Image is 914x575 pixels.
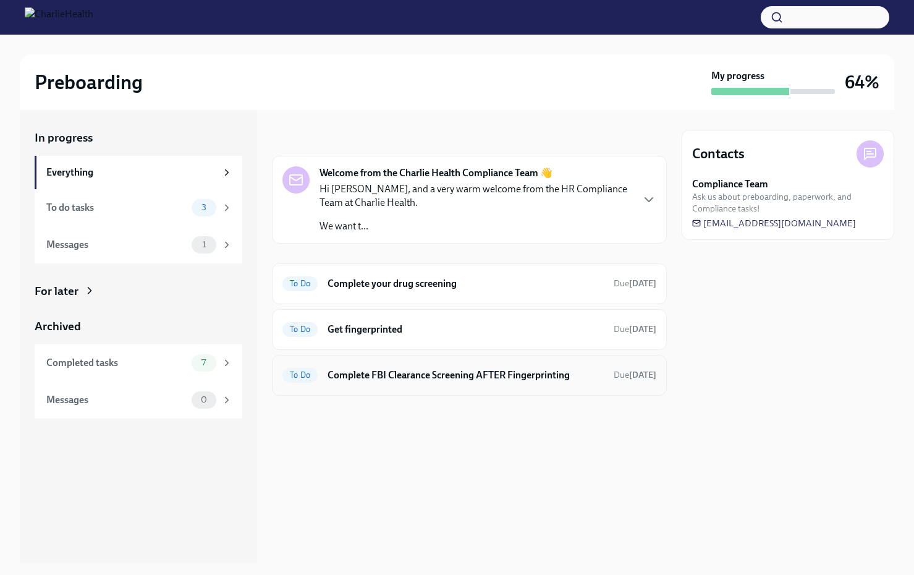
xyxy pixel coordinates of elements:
span: August 19th, 2025 08:00 [614,323,656,335]
h2: Preboarding [35,70,143,95]
div: For later [35,283,78,299]
a: [EMAIL_ADDRESS][DOMAIN_NAME] [692,217,856,229]
h4: Contacts [692,145,745,163]
strong: My progress [711,69,764,83]
span: August 19th, 2025 08:00 [614,278,656,289]
a: In progress [35,130,242,146]
span: Due [614,324,656,334]
span: Due [614,370,656,380]
a: Completed tasks7 [35,344,242,381]
div: To do tasks [46,201,187,215]
span: August 22nd, 2025 08:00 [614,369,656,381]
span: To Do [282,279,318,288]
span: 1 [195,240,213,249]
span: Due [614,278,656,289]
h6: Complete your drug screening [328,277,604,291]
a: Messages0 [35,381,242,419]
span: 7 [194,358,213,367]
div: Completed tasks [46,356,187,370]
span: 0 [193,395,214,404]
div: Everything [46,166,216,179]
span: Ask us about preboarding, paperwork, and Compliance tasks! [692,191,884,215]
h6: Complete FBI Clearance Screening AFTER Fingerprinting [328,368,604,382]
strong: Compliance Team [692,177,768,191]
div: In progress [272,130,330,146]
span: 3 [194,203,214,212]
strong: [DATE] [629,278,656,289]
span: To Do [282,325,318,334]
strong: [DATE] [629,370,656,380]
a: To DoComplete FBI Clearance Screening AFTER FingerprintingDue[DATE] [282,365,656,385]
a: Archived [35,318,242,334]
span: To Do [282,370,318,380]
h6: Get fingerprinted [328,323,604,336]
div: Messages [46,393,187,407]
a: Everything [35,156,242,189]
div: Messages [46,238,187,252]
img: CharlieHealth [25,7,93,27]
h3: 64% [845,71,879,93]
strong: Welcome from the Charlie Health Compliance Team 👋 [319,166,552,180]
strong: [DATE] [629,324,656,334]
a: To DoGet fingerprintedDue[DATE] [282,320,656,339]
p: Hi [PERSON_NAME], and a very warm welcome from the HR Compliance Team at Charlie Health. [319,182,632,210]
a: For later [35,283,242,299]
a: Messages1 [35,226,242,263]
a: To DoComplete your drug screeningDue[DATE] [282,274,656,294]
p: We want t... [319,219,632,233]
a: To do tasks3 [35,189,242,226]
